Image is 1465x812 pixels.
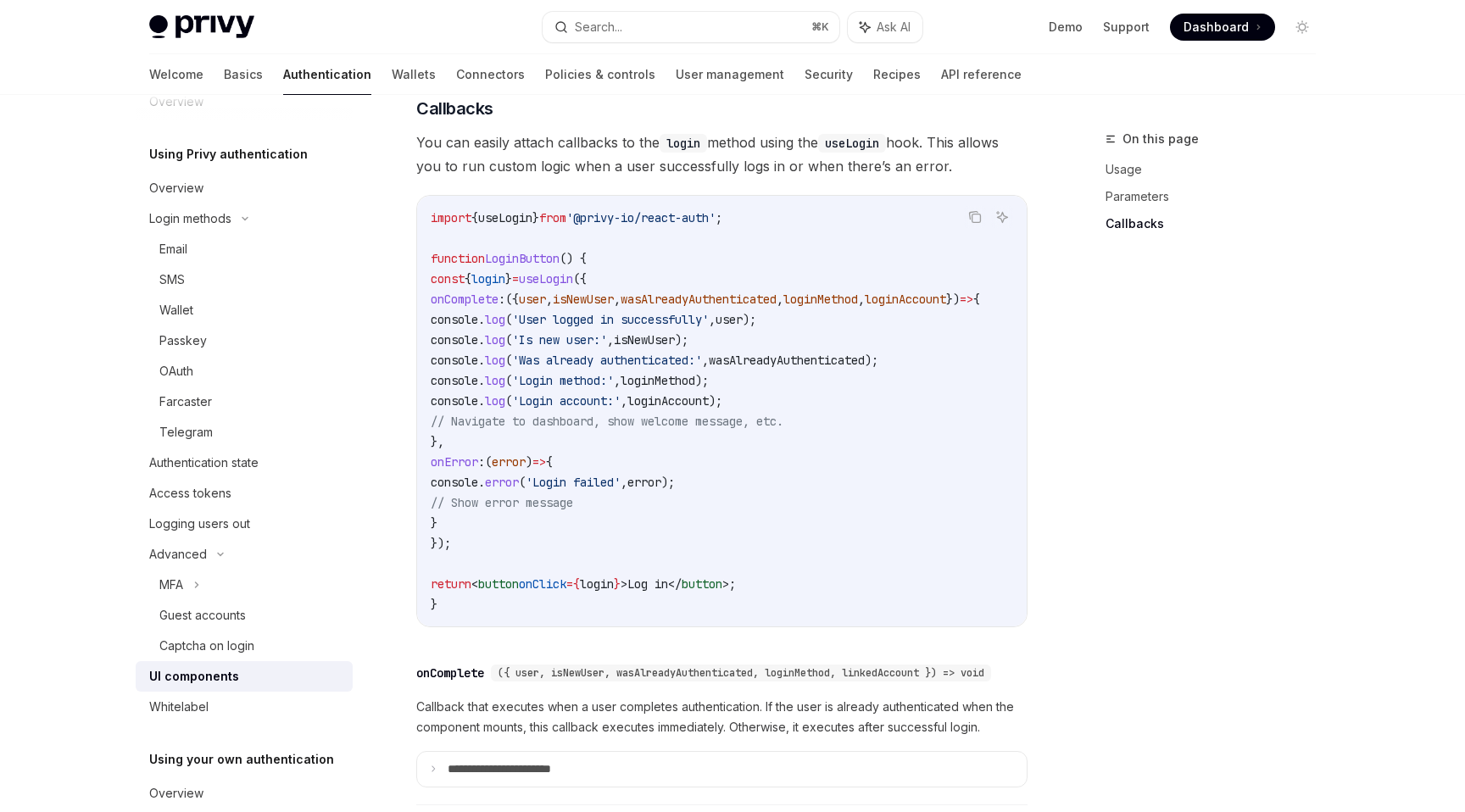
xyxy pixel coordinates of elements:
a: OAuth [136,356,353,387]
span: 'Login failed' [526,475,621,490]
a: Basics [224,54,263,95]
a: Welcome [149,54,203,95]
span: const [431,271,465,286]
span: ) [526,454,532,470]
span: ({ user, isNewUser, wasAlreadyAuthenticated, loginMethod, linkedAccount }) => void [498,666,984,680]
a: Policies & controls [545,54,655,95]
span: { [465,271,471,286]
span: } [505,271,512,286]
span: On this page [1122,129,1199,149]
span: console [431,332,478,348]
a: Access tokens [136,478,353,509]
span: ); [661,475,675,490]
span: loginAccount [627,393,709,409]
button: Ask AI [848,12,922,42]
span: log [485,373,505,388]
span: console [431,475,478,490]
span: wasAlreadyAuthenticated [709,353,865,368]
button: Search...⌘K [543,12,839,42]
a: Logging users out [136,509,353,539]
span: () { [560,251,587,266]
a: Wallet [136,295,353,325]
span: login [471,271,505,286]
div: Whitelabel [149,697,209,717]
span: , [621,393,627,409]
span: ; [729,576,736,592]
a: Authentication [283,54,371,95]
span: ( [505,312,512,327]
span: }); [431,536,451,551]
a: Email [136,234,353,264]
span: function [431,251,485,266]
a: Parameters [1106,183,1329,210]
div: Overview [149,178,203,198]
span: => [532,454,546,470]
a: Usage [1106,156,1329,183]
a: Whitelabel [136,692,353,722]
a: Passkey [136,325,353,356]
span: useLogin [478,210,532,225]
span: > [621,576,627,592]
span: onComplete [431,292,499,307]
span: log [485,312,505,327]
span: 'Is new user:' [512,332,607,348]
div: MFA [159,575,183,595]
span: } [614,576,621,592]
code: useLogin [818,134,886,153]
span: , [709,312,716,327]
span: wasAlreadyAuthenticated [621,292,777,307]
span: You can easily attach callbacks to the method using the hook. This allows you to run custom logic... [416,131,1028,178]
h5: Using your own authentication [149,749,334,770]
span: . [478,353,485,368]
div: UI components [149,666,239,687]
div: Login methods [149,209,231,229]
span: loginAccount [865,292,946,307]
span: console [431,393,478,409]
span: // Show error message [431,495,573,510]
button: Toggle dark mode [1289,14,1316,41]
div: OAuth [159,361,193,381]
div: Authentication state [149,453,259,473]
span: ( [519,475,526,490]
a: Callbacks [1106,210,1329,237]
a: Authentication state [136,448,353,478]
span: '@privy-io/react-auth' [566,210,716,225]
div: Email [159,239,187,259]
span: , [546,292,553,307]
span: 'Login method:' [512,373,614,388]
div: Advanced [149,544,207,565]
span: user [716,312,743,327]
div: SMS [159,270,185,290]
span: error [492,454,526,470]
span: useLogin [519,271,573,286]
span: ({ [505,292,519,307]
span: </ [668,576,682,592]
a: Captcha on login [136,631,353,661]
div: Overview [149,783,203,804]
span: ( [505,353,512,368]
span: . [478,332,485,348]
span: onError [431,454,478,470]
span: ( [485,454,492,470]
span: ; [716,210,722,225]
span: loginMethod [621,373,695,388]
button: Copy the contents from the code block [964,206,986,228]
div: onComplete [416,665,484,681]
div: Logging users out [149,514,250,534]
span: { [973,292,980,307]
div: Access tokens [149,483,231,503]
span: . [478,373,485,388]
span: : [499,292,505,307]
a: API reference [941,54,1022,95]
a: SMS [136,264,353,295]
span: }, [431,434,444,449]
span: onClick [519,576,566,592]
a: Dashboard [1170,14,1275,41]
span: button [478,576,519,592]
a: Overview [136,778,353,809]
span: , [858,292,865,307]
span: = [566,576,573,592]
span: import [431,210,471,225]
div: Telegram [159,422,213,442]
a: Demo [1049,19,1083,36]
